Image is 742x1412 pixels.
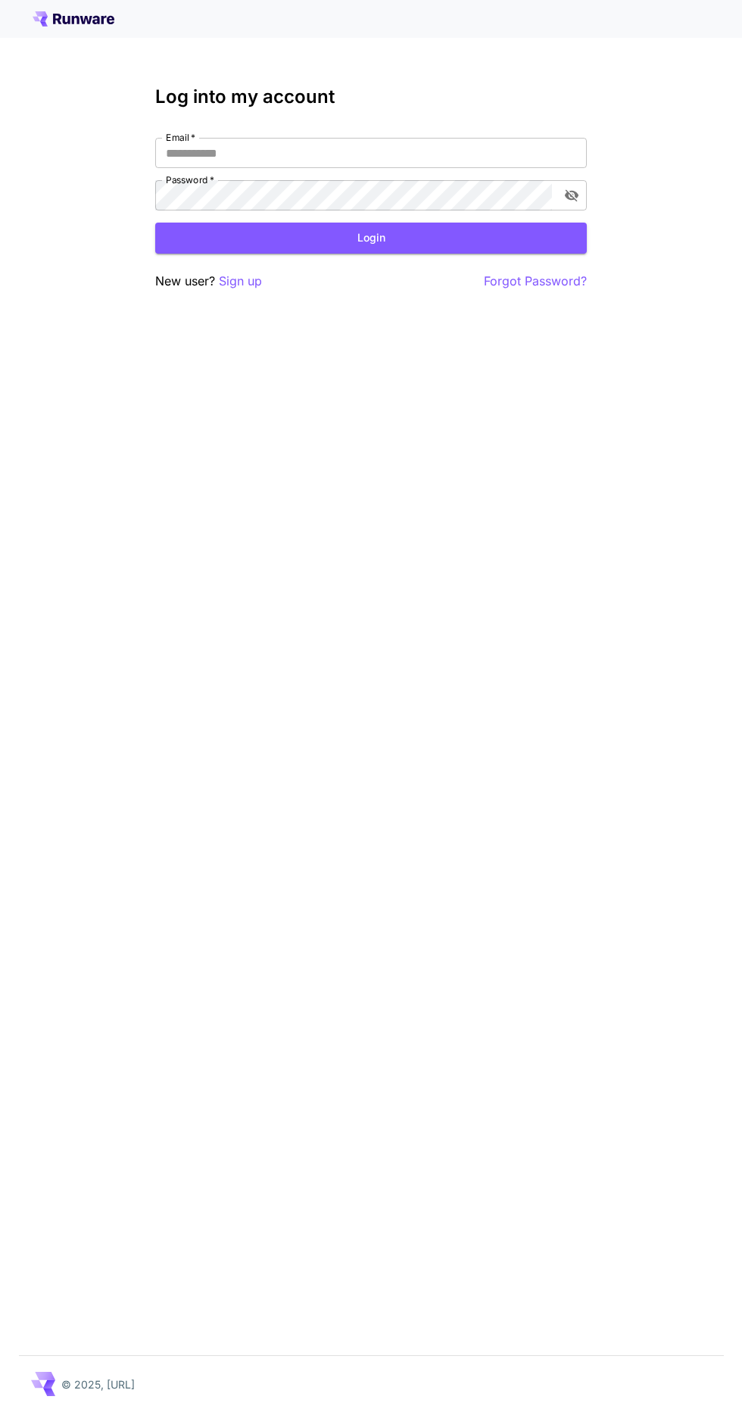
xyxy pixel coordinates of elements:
p: © 2025, [URL] [61,1376,135,1392]
p: New user? [155,272,262,291]
button: Sign up [219,272,262,291]
label: Email [166,131,195,144]
button: Login [155,223,587,254]
label: Password [166,173,214,186]
button: Forgot Password? [484,272,587,291]
button: toggle password visibility [558,182,585,209]
h3: Log into my account [155,86,587,108]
